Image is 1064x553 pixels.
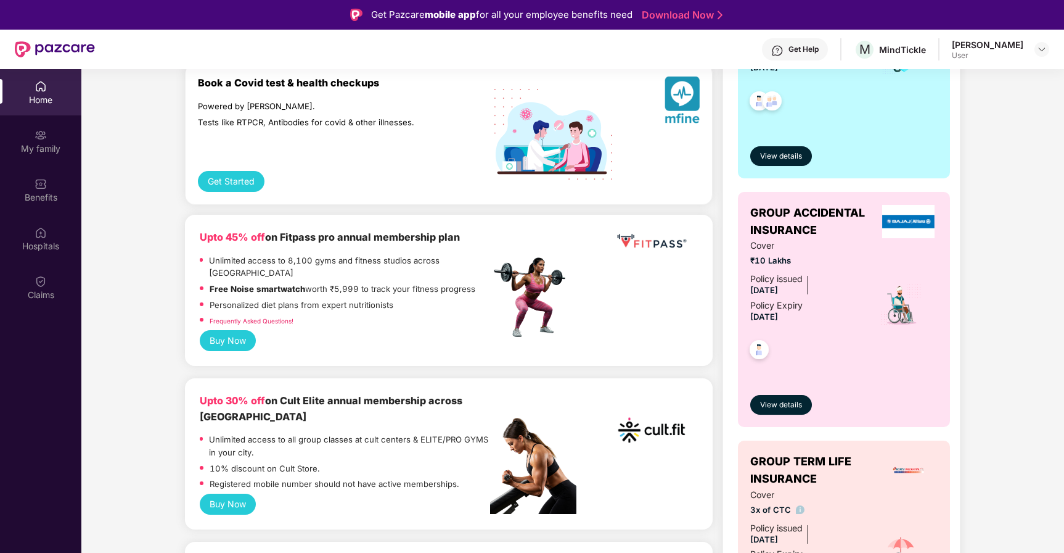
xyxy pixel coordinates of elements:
[209,254,490,280] p: Unlimited access to 8,100 gyms and fitness studios across [GEOGRAPHIC_DATA]
[952,51,1023,60] div: User
[750,504,864,517] span: 3x of CTC
[494,89,612,180] img: svg+xml;base64,PHN2ZyB4bWxucz0iaHR0cDovL3d3dy53My5vcmcvMjAwMC9zdmciIHdpZHRoPSIxOTIiIGhlaWdodD0iMT...
[425,9,476,20] strong: mobile app
[750,534,778,544] span: [DATE]
[952,39,1023,51] div: [PERSON_NAME]
[1037,44,1047,54] img: svg+xml;base64,PHN2ZyBpZD0iRHJvcGRvd24tMzJ4MzIiIHhtbG5zPSJodHRwOi8vd3d3LnczLm9yZy8yMDAwL3N2ZyIgd2...
[200,394,462,422] b: on Cult Elite annual membership across [GEOGRAPHIC_DATA]
[750,312,778,322] span: [DATE]
[210,317,293,325] a: Frequently Asked Questions!
[750,254,864,267] span: ₹10 Lakhs
[35,275,47,288] img: svg+xml;base64,PHN2ZyBpZD0iQ2xhaW0iIHhtbG5zPSJodHRwOi8vd3d3LnczLm9yZy8yMDAwL3N2ZyIgd2lkdGg9IjIwIi...
[615,393,689,467] img: cult.png
[882,205,935,238] img: insurerLogo
[750,204,879,239] span: GROUP ACCIDENTAL INSURANCE
[750,272,803,286] div: Policy issued
[750,285,778,295] span: [DATE]
[750,488,864,502] span: Cover
[200,231,265,243] b: Upto 45% off
[892,454,925,487] img: insurerLogo
[744,88,774,118] img: svg+xml;base64,PHN2ZyB4bWxucz0iaHR0cDovL3d3dy53My5vcmcvMjAwMC9zdmciIHdpZHRoPSI0OC45NDMiIGhlaWdodD...
[750,239,864,252] span: Cover
[200,494,256,515] button: Buy Now
[350,9,362,21] img: Logo
[490,254,576,341] img: fpp.png
[210,283,475,296] p: worth ₹5,999 to track your fitness progress
[35,129,47,141] img: svg+xml;base64,PHN2ZyB3aWR0aD0iMjAiIGhlaWdodD0iMjAiIHZpZXdCb3g9IjAgMCAyMCAyMCIgZmlsbD0ibm9uZSIgeG...
[744,336,774,367] img: svg+xml;base64,PHN2ZyB4bWxucz0iaHR0cDovL3d3dy53My5vcmcvMjAwMC9zdmciIHdpZHRoPSI0OC45NDMiIGhlaWdodD...
[760,151,802,162] span: View details
[718,9,722,22] img: Stroke
[771,44,784,57] img: svg+xml;base64,PHN2ZyBpZD0iSGVscC0zMngzMiIgeG1sbnM9Imh0dHA6Ly93d3cudzMub3JnLzIwMDAvc3ZnIiB3aWR0aD...
[788,44,819,54] div: Get Help
[15,41,95,57] img: New Pazcare Logo
[490,418,576,513] img: pc2.png
[750,522,803,535] div: Policy issued
[35,178,47,190] img: svg+xml;base64,PHN2ZyBpZD0iQmVuZWZpdHMiIHhtbG5zPSJodHRwOi8vd3d3LnczLm9yZy8yMDAwL3N2ZyIgd2lkdGg9Ij...
[35,227,47,239] img: svg+xml;base64,PHN2ZyBpZD0iSG9zcGl0YWxzIiB4bWxucz0iaHR0cDovL3d3dy53My5vcmcvMjAwMC9zdmciIHdpZHRoPS...
[371,7,632,22] div: Get Pazcare for all your employee benefits need
[210,462,320,475] p: 10% discount on Cult Store.
[750,395,812,415] button: View details
[198,117,438,128] div: Tests like RTPCR, Antibodies for covid & other illnesses.
[760,399,802,411] span: View details
[210,284,305,294] strong: Free Noise smartwatch
[665,77,700,128] img: svg+xml;base64,PHN2ZyB4bWxucz0iaHR0cDovL3d3dy53My5vcmcvMjAwMC9zdmciIHhtbG5zOnhsaW5rPSJodHRwOi8vd3...
[757,88,787,118] img: svg+xml;base64,PHN2ZyB4bWxucz0iaHR0cDovL3d3dy53My5vcmcvMjAwMC9zdmciIHdpZHRoPSI0OC45NDMiIGhlaWdodD...
[210,478,459,491] p: Registered mobile number should not have active memberships.
[859,42,870,57] span: M
[750,299,803,312] div: Policy Expiry
[615,230,689,252] img: fppp.png
[35,80,47,93] img: svg+xml;base64,PHN2ZyBpZD0iSG9tZSIgeG1sbnM9Imh0dHA6Ly93d3cudzMub3JnLzIwMDAvc3ZnIiB3aWR0aD0iMjAiIG...
[796,505,805,515] img: info
[198,77,491,89] div: Book a Covid test & health checkups
[198,101,438,112] div: Powered by [PERSON_NAME].
[200,394,265,407] b: Upto 30% off
[198,171,264,192] button: Get Started
[750,453,880,488] span: GROUP TERM LIFE INSURANCE
[200,231,460,243] b: on Fitpass pro annual membership plan
[200,330,256,351] button: Buy Now
[209,433,490,459] p: Unlimited access to all group classes at cult centers & ELITE/PRO GYMS in your city.
[880,283,922,326] img: icon
[879,44,926,56] div: MindTickle
[210,299,393,312] p: Personalized diet plans from expert nutritionists
[642,9,719,22] a: Download Now
[750,146,812,166] button: View details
